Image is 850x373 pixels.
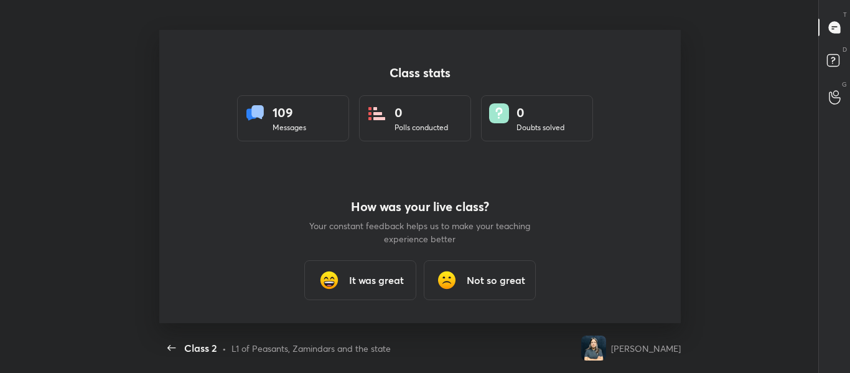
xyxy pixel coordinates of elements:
p: D [843,45,847,54]
img: c61daafdcde14636ba7696175d98772d.jpg [581,336,606,361]
div: Doubts solved [516,122,564,133]
div: Class 2 [184,341,217,356]
div: [PERSON_NAME] [611,342,681,355]
img: statsMessages.856aad98.svg [245,103,265,123]
p: G [842,80,847,89]
div: 109 [273,103,306,122]
h4: How was your live class? [308,199,532,214]
h3: It was great [349,273,404,288]
div: 0 [395,103,448,122]
p: Your constant feedback helps us to make your teaching experience better [308,219,532,245]
img: grinning_face_with_smiling_eyes_cmp.gif [317,268,342,293]
h4: Class stats [237,65,603,80]
div: Polls conducted [395,122,448,133]
h3: Not so great [467,273,525,288]
div: L1 of Peasants, Zamindars and the state [231,342,391,355]
img: statsPoll.b571884d.svg [367,103,387,123]
p: T [843,10,847,19]
div: Messages [273,122,306,133]
div: 0 [516,103,564,122]
img: frowning_face_cmp.gif [434,268,459,293]
div: • [222,342,227,355]
img: doubts.8a449be9.svg [489,103,509,123]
